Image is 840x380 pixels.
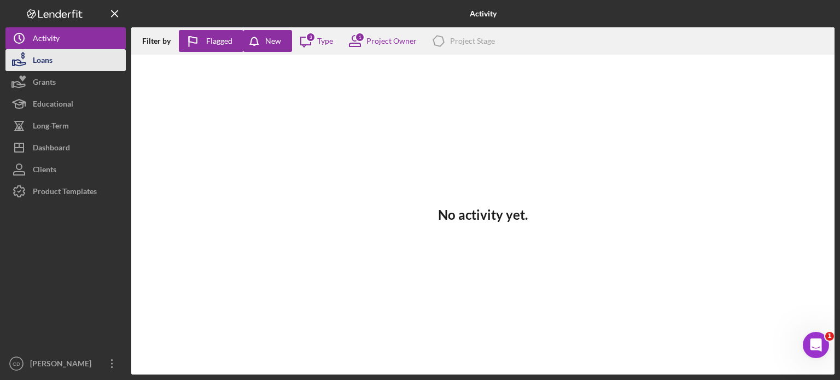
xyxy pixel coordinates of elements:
div: Grants [33,71,56,96]
button: Dashboard [5,137,126,159]
button: Educational [5,93,126,115]
button: New [243,30,292,52]
div: Filter by [142,37,179,45]
button: Clients [5,159,126,180]
div: Loans [33,49,52,74]
div: Project Stage [450,37,495,45]
div: [PERSON_NAME] [27,353,98,377]
button: CD[PERSON_NAME] [5,353,126,375]
div: Type [317,37,333,45]
button: Activity [5,27,126,49]
b: Activity [470,9,497,18]
div: Flagged [206,30,232,52]
div: 3 [306,32,316,42]
div: Activity [33,27,60,52]
div: Dashboard [33,137,70,161]
span: 1 [825,332,834,341]
div: Product Templates [33,180,97,205]
div: Educational [33,93,73,118]
iframe: Intercom live chat [803,332,829,358]
div: New [265,30,281,52]
button: Flagged [179,30,243,52]
button: Loans [5,49,126,71]
button: Grants [5,71,126,93]
div: Long-Term [33,115,69,139]
div: Clients [33,159,56,183]
h3: No activity yet. [438,207,528,223]
text: CD [13,361,20,367]
div: Project Owner [366,37,417,45]
button: Product Templates [5,180,126,202]
div: 1 [355,32,365,42]
button: Long-Term [5,115,126,137]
